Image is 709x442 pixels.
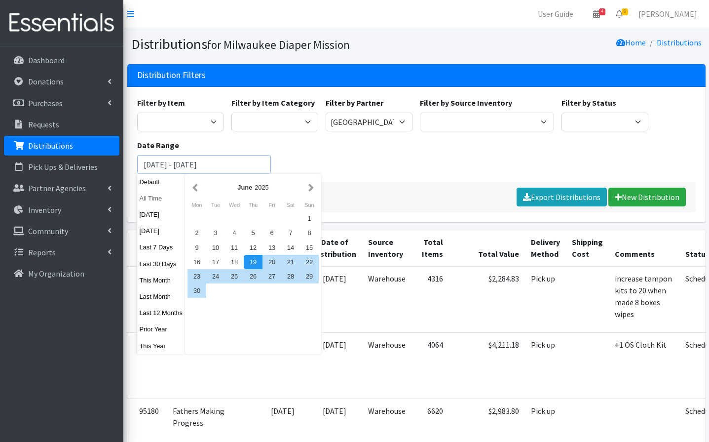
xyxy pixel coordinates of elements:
h1: Distributions [131,36,413,53]
label: Filter by Partner [326,97,383,109]
td: 4316 [411,266,449,333]
td: [DATE] [307,332,362,399]
p: Partner Agencies [28,183,86,193]
a: Home [616,38,646,47]
button: This Year [137,339,186,353]
p: Dashboard [28,55,65,65]
button: Last 30 Days [137,257,186,271]
div: 25 [225,269,244,283]
div: 6 [262,226,281,240]
a: 8 [608,4,631,24]
div: Tuesday [206,199,225,211]
span: 4 [599,8,605,15]
a: Pick Ups & Deliveries [4,157,119,177]
button: Last 7 Days [137,240,186,254]
td: [DATE] [258,332,307,399]
div: 20 [262,255,281,269]
button: This Month [137,273,186,287]
a: Partner Agencies [4,178,119,198]
button: Prior Year [137,322,186,336]
td: Warehouse [362,266,411,333]
th: Comments [609,230,679,266]
div: 7 [281,226,300,240]
div: 2 [187,226,206,240]
td: Pick up [525,266,566,333]
div: 19 [244,255,262,269]
div: 22 [300,255,319,269]
div: 10 [206,241,225,255]
a: Distributions [657,38,702,47]
span: 8 [622,8,628,15]
div: 12 [244,241,262,255]
p: Purchases [28,98,63,108]
th: Date of Distribution [307,230,362,266]
a: 4 [585,4,608,24]
button: Last Month [137,289,186,304]
td: +1 OS Cloth Kit [609,332,679,399]
td: Warehouse [362,332,411,399]
button: [DATE] [137,207,186,222]
div: 4 [225,226,244,240]
th: Shipping Cost [566,230,609,266]
div: 14 [281,241,300,255]
a: Distributions [4,136,119,156]
label: Date Range [137,139,179,151]
p: Requests [28,120,59,129]
a: Purchases [4,93,119,113]
div: 15 [300,241,319,255]
h3: Distribution Filters [137,70,206,80]
a: Export Distributions [517,188,607,206]
td: 4064 [411,332,449,399]
td: increase tampon kits to 20 when made 8 boxes wipes [609,266,679,333]
a: Donations [4,72,119,91]
label: Filter by Status [561,97,616,109]
div: Sunday [300,199,319,211]
small: for Milwaukee Diaper Mission [207,38,350,52]
p: Donations [28,77,64,86]
p: Pick Ups & Deliveries [28,162,98,172]
div: 21 [281,255,300,269]
label: Filter by Source Inventory [420,97,512,109]
div: 27 [262,269,281,283]
td: $2,284.83 [449,266,525,333]
div: Saturday [281,199,300,211]
a: [PERSON_NAME] [631,4,705,24]
a: My Organization [4,264,119,283]
a: New Distribution [608,188,686,206]
input: January 1, 2011 - December 31, 2011 [137,155,271,174]
a: User Guide [530,4,581,24]
a: Requests [4,115,119,134]
th: Source Inventory [362,230,411,266]
th: Total Value [449,230,525,266]
label: Filter by Item Category [231,97,315,109]
div: 29 [300,269,319,283]
p: My Organization [28,269,84,279]
div: 3 [206,226,225,240]
p: Distributions [28,141,73,151]
div: Friday [262,199,281,211]
td: [DATE] [307,266,362,333]
th: ID [127,230,167,266]
div: 26 [244,269,262,283]
div: 18 [225,255,244,269]
div: Monday [187,199,206,211]
p: Inventory [28,205,61,215]
div: 30 [187,283,206,298]
p: Community [28,226,68,236]
div: 23 [187,269,206,283]
div: 1 [300,211,319,226]
div: 28 [281,269,300,283]
td: 95181 [127,266,167,333]
button: Last 12 Months [137,306,186,320]
div: 16 [187,255,206,269]
a: Reports [4,242,119,262]
span: 2025 [255,184,268,191]
button: [DATE] [137,224,186,238]
td: Pick up [525,332,566,399]
p: Reports [28,247,56,257]
img: HumanEssentials [4,6,119,40]
div: 24 [206,269,225,283]
td: [GEOGRAPHIC_DATA] [167,332,258,399]
button: Default [137,175,186,189]
button: All Time [137,191,186,205]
